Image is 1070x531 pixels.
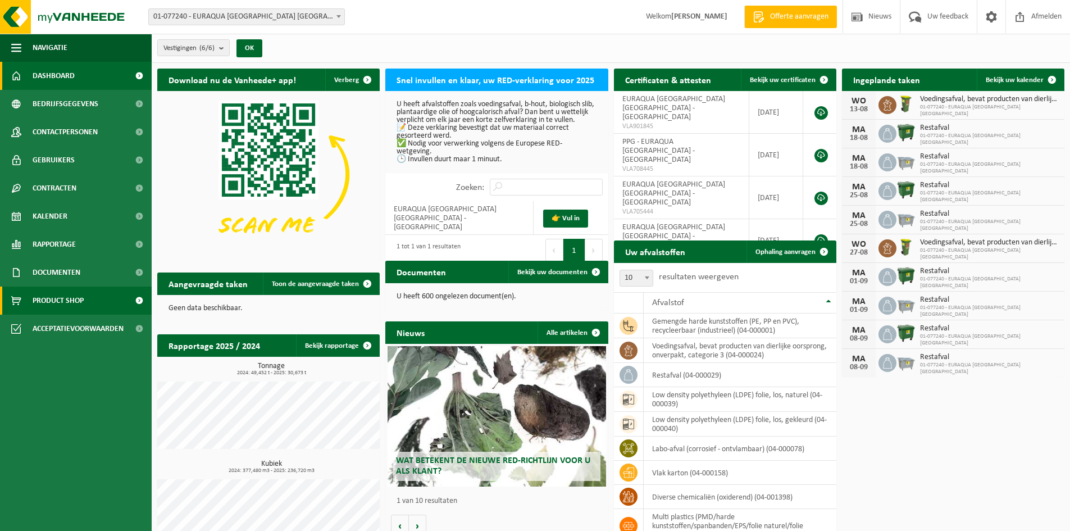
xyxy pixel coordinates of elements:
img: WB-2500-GAL-GY-01 [896,152,916,171]
span: Contracten [33,174,76,202]
img: WB-2500-GAL-GY-01 [896,352,916,371]
label: Zoeken: [456,183,484,192]
td: restafval (04-000029) [644,363,836,387]
div: WO [848,97,870,106]
h2: Download nu de Vanheede+ app! [157,69,307,90]
span: Restafval [920,267,1059,276]
img: WB-1100-HPE-GN-01 [896,266,916,285]
h2: Aangevraagde taken [157,273,259,294]
span: 01-077240 - EURAQUA [GEOGRAPHIC_DATA] [GEOGRAPHIC_DATA] [920,305,1059,318]
span: Offerte aanvragen [767,11,831,22]
count: (6/6) [199,44,215,52]
div: MA [848,211,870,220]
span: Ophaling aanvragen [755,248,816,256]
span: VLA708445 [622,165,741,174]
button: Next [585,239,603,261]
span: Wat betekent de nieuwe RED-richtlijn voor u als klant? [396,456,590,476]
span: Restafval [920,353,1059,362]
button: 1 [563,239,585,261]
span: Afvalstof [652,298,684,307]
h2: Nieuws [385,321,436,343]
p: Geen data beschikbaar. [169,305,368,312]
span: Restafval [920,152,1059,161]
h2: Documenten [385,261,457,283]
td: EURAQUA [GEOGRAPHIC_DATA] [GEOGRAPHIC_DATA] - [GEOGRAPHIC_DATA] [385,201,534,235]
td: [DATE] [749,134,803,176]
img: WB-2500-GAL-GY-01 [896,295,916,314]
div: 1 tot 1 van 1 resultaten [391,238,461,262]
div: 13-08 [848,106,870,114]
span: 01-077240 - EURAQUA [GEOGRAPHIC_DATA] [GEOGRAPHIC_DATA] [920,247,1059,261]
td: labo-afval (corrosief - ontvlambaar) (04-000078) [644,437,836,461]
span: Product Shop [33,287,84,315]
div: 01-09 [848,278,870,285]
a: 👉 Vul in [543,210,588,228]
span: 01-077240 - EURAQUA [GEOGRAPHIC_DATA] [GEOGRAPHIC_DATA] [920,133,1059,146]
span: 01-077240 - EURAQUA [GEOGRAPHIC_DATA] [GEOGRAPHIC_DATA] [920,362,1059,375]
span: Voedingsafval, bevat producten van dierlijke oorsprong, onverpakt, categorie 3 [920,95,1059,104]
span: Bekijk uw documenten [517,269,588,276]
span: Restafval [920,124,1059,133]
div: MA [848,326,870,335]
h2: Uw afvalstoffen [614,240,696,262]
span: VLA901845 [622,122,741,131]
span: Restafval [920,210,1059,219]
div: 08-09 [848,335,870,343]
div: 01-09 [848,306,870,314]
div: MA [848,355,870,364]
td: low density polyethyleen (LDPE) folie, los, naturel (04-000039) [644,387,836,412]
div: MA [848,269,870,278]
h2: Snel invullen en klaar, uw RED-verklaring voor 2025 [385,69,605,90]
p: 1 van 10 resultaten [397,497,602,505]
span: Vestigingen [163,40,215,57]
span: 01-077240 - EURAQUA [GEOGRAPHIC_DATA] [GEOGRAPHIC_DATA] [920,190,1059,203]
span: 01-077240 - EURAQUA [GEOGRAPHIC_DATA] [GEOGRAPHIC_DATA] [920,161,1059,175]
span: Restafval [920,324,1059,333]
button: Verberg [325,69,379,91]
img: WB-2500-GAL-GY-01 [896,209,916,228]
button: OK [236,39,262,57]
td: low density polyethyleen (LDPE) folie, los, gekleurd (04-000040) [644,412,836,437]
button: Previous [545,239,563,261]
img: Download de VHEPlus App [157,91,380,258]
span: Restafval [920,296,1059,305]
img: WB-1100-HPE-GN-01 [896,324,916,343]
span: Voedingsafval, bevat producten van dierlijke oorsprong, onverpakt, categorie 3 [920,238,1059,247]
button: Vestigingen(6/6) [157,39,230,56]
p: U heeft afvalstoffen zoals voedingsafval, b-hout, biologisch slib, plantaardige olie of hoogcalor... [397,101,597,164]
div: 25-08 [848,192,870,199]
td: [DATE] [749,176,803,219]
td: vlak karton (04-000158) [644,461,836,485]
span: 01-077240 - EURAQUA EUROPE NV - WAREGEM [149,9,344,25]
span: Gebruikers [33,146,75,174]
div: 27-08 [848,249,870,257]
span: 2024: 49,452 t - 2025: 30,673 t [163,370,380,376]
span: Navigatie [33,34,67,62]
div: 08-09 [848,364,870,371]
a: Alle artikelen [538,321,607,344]
h3: Tonnage [163,362,380,376]
a: Bekijk uw kalender [977,69,1063,91]
img: WB-0060-HPE-GN-50 [896,238,916,257]
div: 25-08 [848,220,870,228]
span: 01-077240 - EURAQUA EUROPE NV - WAREGEM [148,8,345,25]
strong: [PERSON_NAME] [671,12,727,21]
span: Verberg [334,76,359,84]
span: Bedrijfsgegevens [33,90,98,118]
a: Ophaling aanvragen [746,240,835,263]
span: 01-077240 - EURAQUA [GEOGRAPHIC_DATA] [GEOGRAPHIC_DATA] [920,104,1059,117]
img: WB-0060-HPE-GN-50 [896,94,916,114]
label: resultaten weergeven [659,273,739,282]
span: Documenten [33,258,80,287]
span: VLA705444 [622,207,741,216]
span: 01-077240 - EURAQUA [GEOGRAPHIC_DATA] [GEOGRAPHIC_DATA] [920,219,1059,232]
span: Bekijk uw certificaten [750,76,816,84]
div: MA [848,125,870,134]
span: Restafval [920,181,1059,190]
span: 10 [620,270,653,286]
span: 01-077240 - EURAQUA [GEOGRAPHIC_DATA] [GEOGRAPHIC_DATA] [920,333,1059,347]
img: WB-1100-HPE-GN-01 [896,180,916,199]
img: WB-1100-HPE-GN-01 [896,123,916,142]
td: gemengde harde kunststoffen (PE, PP en PVC), recycleerbaar (industrieel) (04-000001) [644,314,836,338]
